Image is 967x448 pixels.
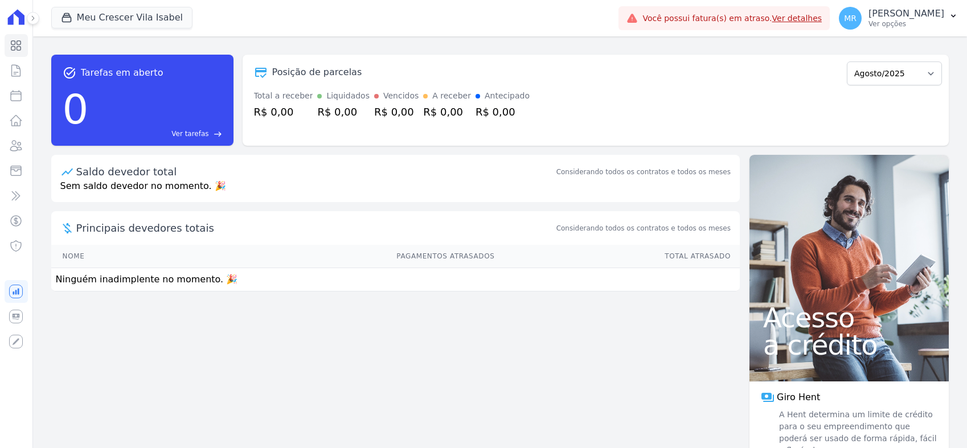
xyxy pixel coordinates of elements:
p: Sem saldo devedor no momento. 🎉 [51,179,740,202]
button: MR [PERSON_NAME] Ver opções [830,2,967,34]
div: R$ 0,00 [317,104,370,120]
div: Total a receber [254,90,313,102]
div: R$ 0,00 [374,104,419,120]
div: R$ 0,00 [423,104,471,120]
span: Principais devedores totais [76,220,554,236]
div: Vencidos [383,90,419,102]
a: Ver tarefas east [93,129,222,139]
p: Ver opções [868,19,944,28]
span: Considerando todos os contratos e todos os meses [556,223,731,233]
div: Posição de parcelas [272,65,362,79]
span: Você possui fatura(s) em atraso. [642,13,822,24]
td: Ninguém inadimplente no momento. 🎉 [51,268,740,291]
th: Total Atrasado [495,245,740,268]
div: A receber [432,90,471,102]
th: Nome [51,245,174,268]
span: Ver tarefas [171,129,208,139]
span: MR [844,14,857,22]
span: a crédito [763,331,935,359]
div: Saldo devedor total [76,164,554,179]
button: Meu Crescer Vila Isabel [51,7,192,28]
a: Ver detalhes [772,14,822,23]
span: task_alt [63,66,76,80]
span: Acesso [763,304,935,331]
th: Pagamentos Atrasados [174,245,495,268]
p: [PERSON_NAME] [868,8,944,19]
div: R$ 0,00 [254,104,313,120]
div: Liquidados [326,90,370,102]
div: R$ 0,00 [476,104,530,120]
div: Considerando todos os contratos e todos os meses [556,167,731,177]
span: east [214,130,222,138]
span: Tarefas em aberto [81,66,163,80]
div: Antecipado [485,90,530,102]
span: Giro Hent [777,391,820,404]
div: 0 [63,80,89,139]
